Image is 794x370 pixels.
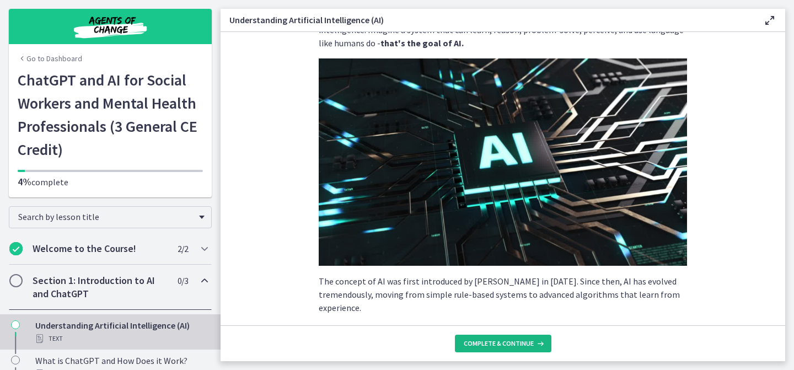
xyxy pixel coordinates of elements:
span: 4% [18,175,31,188]
i: Completed [9,242,23,255]
h2: Welcome to the Course! [33,242,167,255]
p: complete [18,175,203,189]
p: The concept of AI was first introduced by [PERSON_NAME] in [DATE]. Since then, AI has evolved tre... [319,275,687,314]
img: Black_Minimalist_Modern_AI_Robot_Presentation_%281%29.png [319,58,687,266]
strong: that's the goal of AI. [380,37,464,49]
img: Agents of Change Social Work Test Prep [44,13,176,40]
span: 2 / 2 [178,242,188,255]
span: Complete & continue [464,339,534,348]
h3: Understanding Artificial Intelligence (AI) [229,13,745,26]
span: Search by lesson title [18,211,194,222]
div: Understanding Artificial Intelligence (AI) [35,319,207,345]
h1: ChatGPT and AI for Social Workers and Mental Health Professionals (3 General CE Credit) [18,68,203,161]
button: Complete & continue [455,335,551,352]
h2: Section 1: Introduction to AI and ChatGPT [33,274,167,301]
div: Text [35,332,207,345]
a: Go to Dashboard [18,53,82,64]
span: 0 / 3 [178,274,188,287]
p: Two common types of AI you might come across are: [319,323,687,336]
div: Search by lesson title [9,206,212,228]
